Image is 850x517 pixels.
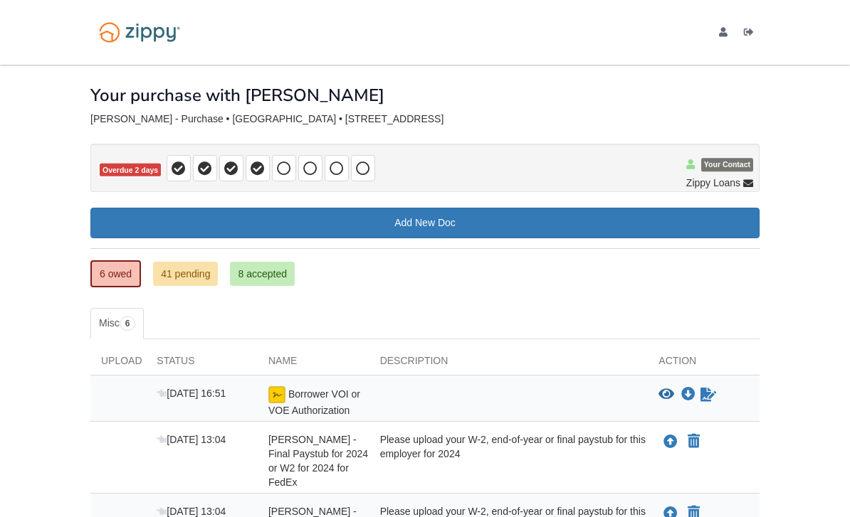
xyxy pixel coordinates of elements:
h1: Your purchase with [PERSON_NAME] [90,86,384,105]
span: Your Contact [701,159,753,172]
div: Name [258,353,369,375]
span: [DATE] 13:04 [157,506,226,517]
div: Status [146,353,258,375]
a: Add New Doc [90,208,760,238]
a: 8 accepted [230,262,295,286]
img: esign [268,386,285,403]
button: View Borrower VOI or VOE Authorization [659,388,674,402]
img: Logo [90,16,189,49]
div: Upload [90,353,146,375]
a: 41 pending [153,262,218,286]
a: edit profile [719,27,733,41]
span: [PERSON_NAME] - Final Paystub for 2024 or W2 for 2024 for FedEx [268,434,368,488]
a: Waiting for your co-borrower to e-sign [699,386,718,403]
span: Overdue 2 days [100,164,161,177]
button: Declare Corey Winzenread - Final Paystub for 2024 or W2 for 2024 for FedEx not applicable [686,433,701,450]
a: Log out [744,27,760,41]
div: Action [648,353,760,375]
span: 6 [120,316,136,331]
span: Zippy Loans [686,176,740,190]
a: Download Borrower VOI or VOE Authorization [681,389,696,400]
span: [DATE] 13:04 [157,434,226,445]
span: [DATE] 16:51 [157,388,226,399]
span: Borrower VOI or VOE Authorization [268,388,360,416]
a: 6 owed [90,260,141,287]
div: Description [369,353,649,375]
div: [PERSON_NAME] - Purchase • [GEOGRAPHIC_DATA] • [STREET_ADDRESS] [90,113,760,125]
div: Please upload your W-2, end-of-year or final paystub for this employer for 2024 [369,432,649,489]
a: Misc [90,308,144,339]
button: Upload Corey Winzenread - Final Paystub for 2024 or W2 for 2024 for FedEx [662,432,679,451]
